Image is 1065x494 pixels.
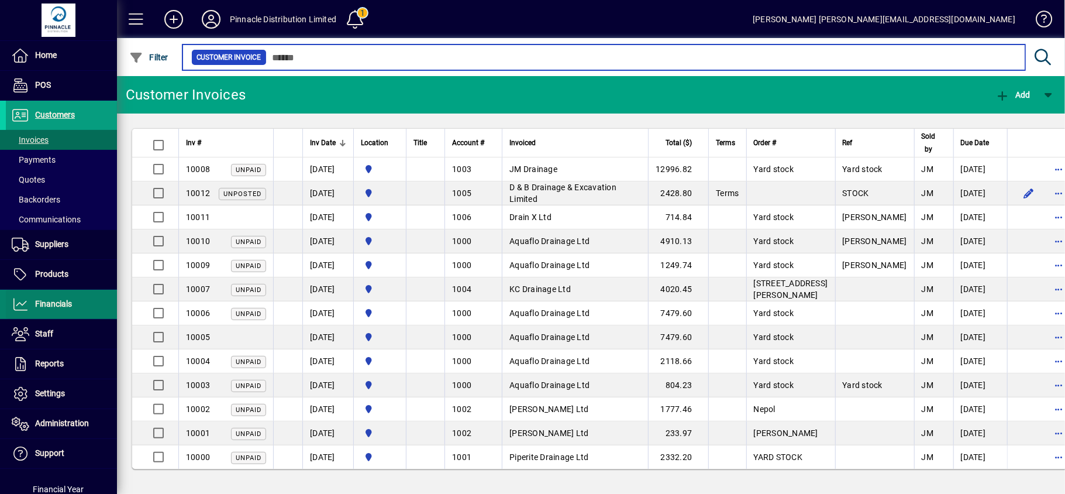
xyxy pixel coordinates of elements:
td: [DATE] [302,373,353,397]
span: Inv Date [310,136,336,149]
span: Unpaid [236,454,261,462]
span: 10005 [186,332,210,342]
td: [DATE] [302,445,353,469]
span: Pinnacle Distribution [361,355,399,368]
a: Suppliers [6,230,117,259]
span: Unposted [223,190,261,198]
span: Unpaid [236,358,261,366]
span: Title [413,136,427,149]
span: Aquaflo Drainage Ltd [509,236,590,246]
td: 1249.74 [648,253,708,277]
td: 7479.60 [648,301,708,325]
span: JM [922,260,934,270]
span: [PERSON_NAME] [843,260,907,270]
span: JM [922,212,934,222]
span: 10006 [186,308,210,318]
a: Administration [6,409,117,438]
span: 10003 [186,380,210,390]
span: JM [922,308,934,318]
span: 1002 [452,428,471,438]
span: Pinnacle Distribution [361,427,399,440]
td: 12996.82 [648,157,708,181]
span: Yard stock [843,164,883,174]
span: Staff [35,329,53,338]
span: 1006 [452,212,471,222]
span: JM [922,164,934,174]
td: [DATE] [953,373,1007,397]
div: Sold by [922,130,946,156]
span: Unpaid [236,430,261,438]
div: Ref [843,136,907,149]
span: Total ($) [666,136,692,149]
td: [DATE] [302,277,353,301]
span: Pinnacle Distribution [361,211,399,224]
div: Customer Invoices [126,85,246,104]
td: [DATE] [302,349,353,373]
div: Invoiced [509,136,641,149]
a: Financials [6,290,117,319]
span: Pinnacle Distribution [361,451,399,464]
div: Pinnacle Distribution Limited [230,10,336,29]
span: Pinnacle Distribution [361,403,399,416]
span: [STREET_ADDRESS][PERSON_NAME] [754,279,828,300]
span: 10002 [186,404,210,414]
button: Profile [192,9,230,30]
span: JM [922,356,934,366]
td: [DATE] [302,325,353,349]
div: Account # [452,136,495,149]
a: Knowledge Base [1027,2,1050,40]
a: Backorders [6,190,117,210]
span: POS [35,80,51,90]
span: Invoiced [509,136,536,149]
span: Inv # [186,136,201,149]
span: Aquaflo Drainage Ltd [509,308,590,318]
a: Quotes [6,170,117,190]
span: Yard stock [754,260,794,270]
span: [PERSON_NAME] Ltd [509,404,588,414]
span: Backorders [12,195,60,204]
span: Yard stock [754,308,794,318]
span: Yard stock [754,356,794,366]
span: Pinnacle Distribution [361,379,399,392]
button: Add [155,9,192,30]
span: 1001 [452,452,471,462]
td: 7479.60 [648,325,708,349]
td: [DATE] [953,157,1007,181]
span: JM [922,428,934,438]
div: Order # [754,136,828,149]
span: Invoices [12,135,49,145]
td: [DATE] [953,445,1007,469]
span: Customer Invoice [197,52,261,63]
span: Pinnacle Distribution [361,283,399,296]
span: 10009 [186,260,210,270]
span: [PERSON_NAME] [843,236,907,246]
span: Drain X Ltd [509,212,552,222]
td: [DATE] [953,421,1007,445]
span: Pinnacle Distribution [361,187,399,200]
span: KC Drainage Ltd [509,284,571,294]
span: [PERSON_NAME] [754,428,818,438]
span: Payments [12,155,56,164]
span: Quotes [12,175,45,184]
span: Communications [12,215,81,224]
td: 2428.80 [648,181,708,205]
td: [DATE] [302,421,353,445]
span: Yard stock [754,380,794,390]
span: YARD STOCK [754,452,803,462]
div: Due Date [961,136,1000,149]
td: 804.23 [648,373,708,397]
span: 10012 [186,188,210,198]
button: Filter [126,47,171,68]
td: 4910.13 [648,229,708,253]
span: Due Date [961,136,990,149]
span: Order # [754,136,777,149]
span: Financial Year [33,485,84,494]
span: 1000 [452,308,471,318]
td: [DATE] [302,253,353,277]
td: 2332.20 [648,445,708,469]
span: Yard stock [754,332,794,342]
td: [DATE] [953,253,1007,277]
span: Ref [843,136,853,149]
span: 1003 [452,164,471,174]
span: [PERSON_NAME] Ltd [509,428,588,438]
